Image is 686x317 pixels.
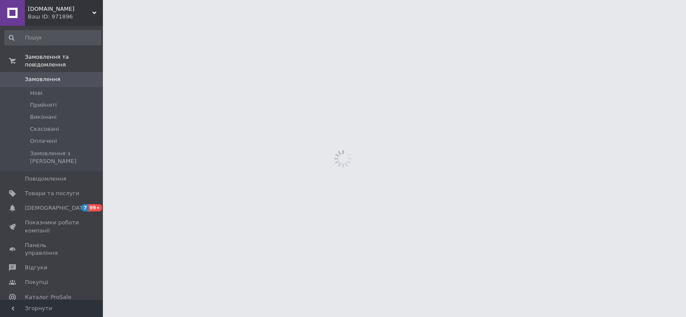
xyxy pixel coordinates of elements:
span: Замовлення [25,75,60,83]
span: Повідомлення [25,175,66,183]
span: Оплачені [30,137,57,145]
span: 7 [81,204,88,211]
span: Панель управління [25,242,79,257]
span: Demi.in.ua [28,5,92,13]
span: Скасовані [30,125,59,133]
span: Замовлення та повідомлення [25,53,103,69]
span: Прийняті [30,101,57,109]
span: Товари та послуги [25,190,79,197]
span: Каталог ProSale [25,293,71,301]
span: Замовлення з [PERSON_NAME] [30,150,100,165]
span: Виконані [30,113,57,121]
span: [DEMOGRAPHIC_DATA] [25,204,88,212]
span: Покупці [25,278,48,286]
span: Показники роботи компанії [25,219,79,234]
input: Пошук [4,30,101,45]
span: 99+ [88,204,102,211]
span: Нові [30,89,42,97]
div: Ваш ID: 971896 [28,13,103,21]
span: Відгуки [25,264,47,272]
